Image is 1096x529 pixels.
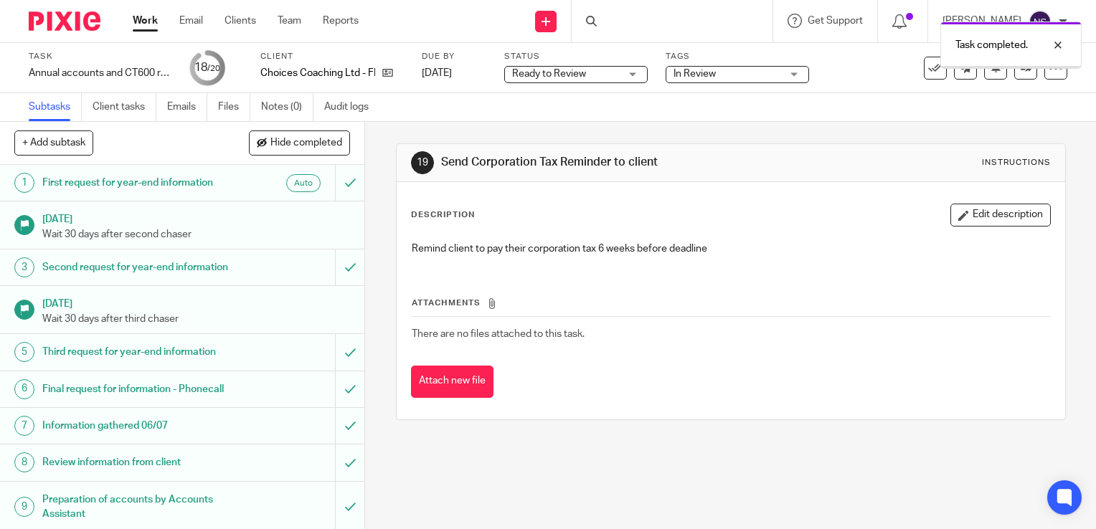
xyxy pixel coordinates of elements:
p: Task completed. [955,38,1028,52]
a: Clients [225,14,256,28]
a: Subtasks [29,93,82,121]
h1: [DATE] [42,293,351,311]
label: Task [29,51,172,62]
a: Audit logs [324,93,379,121]
div: Auto [286,174,321,192]
h1: Third request for year-end information [42,341,228,363]
h1: Second request for year-end information [42,257,228,278]
a: Work [133,14,158,28]
p: Wait 30 days after second chaser [42,227,351,242]
div: 7 [14,416,34,436]
img: Pixie [29,11,100,31]
span: In Review [674,69,716,79]
label: Client [260,51,404,62]
span: [DATE] [422,68,452,78]
small: /20 [207,65,220,72]
a: Team [278,14,301,28]
button: Attach new file [411,366,493,398]
div: 18 [194,59,220,76]
span: There are no files attached to this task. [412,329,585,339]
h1: First request for year-end information [42,172,228,194]
a: Client tasks [93,93,156,121]
a: Emails [167,93,207,121]
div: 6 [14,379,34,399]
p: Wait 30 days after third chaser [42,312,351,326]
div: 5 [14,342,34,362]
span: Hide completed [270,138,342,149]
div: 1 [14,173,34,193]
p: Remind client to pay their corporation tax 6 weeks before deadline [412,242,1050,256]
button: Hide completed [249,130,350,155]
h1: Preparation of accounts by Accounts Assistant [42,489,228,525]
h1: Information gathered 06/07 [42,415,228,437]
span: Attachments [412,299,481,307]
p: Choices Coaching Ltd - FFA [260,66,375,80]
h1: Final request for information - Phonecall [42,378,228,400]
div: Annual accounts and CT600 return - NON BOOKKEEPING CLIENTS [29,66,172,80]
img: svg%3E [1029,10,1052,33]
button: Edit description [950,204,1051,227]
a: Notes (0) [261,93,313,121]
label: Status [504,51,648,62]
h1: Send Corporation Tax Reminder to client [441,155,761,170]
div: Instructions [982,157,1051,168]
label: Due by [422,51,486,62]
a: Email [179,14,203,28]
p: Description [411,209,475,221]
span: Ready to Review [512,69,586,79]
h1: Review information from client [42,452,228,473]
div: 19 [411,151,434,174]
div: 8 [14,452,34,472]
a: Files [218,93,250,121]
div: 3 [14,257,34,277]
h1: [DATE] [42,209,351,227]
div: 9 [14,497,34,517]
a: Reports [323,14,359,28]
button: + Add subtask [14,130,93,155]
